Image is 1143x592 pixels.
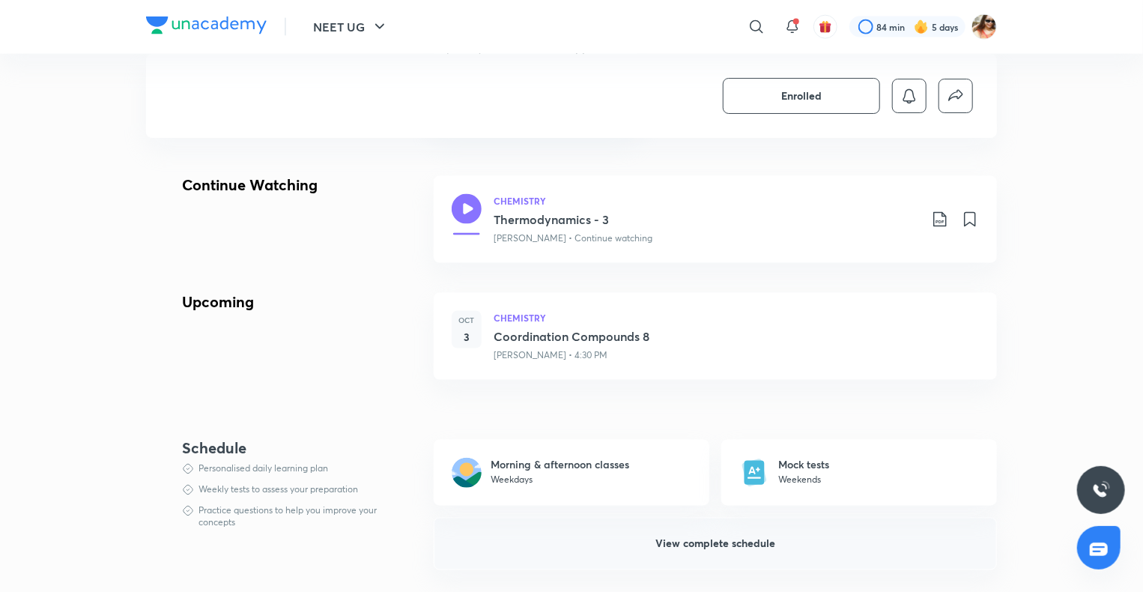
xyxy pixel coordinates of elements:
[494,327,979,345] h3: Coordination Compounds 8
[1092,481,1110,499] img: ttu
[146,16,267,34] img: Company Logo
[198,463,328,475] div: Personalised daily learning plan
[491,458,629,473] h6: Morning & afternoon classes
[182,176,385,193] div: Continue Watching
[434,518,997,570] button: View complete schedule
[655,537,775,552] span: View complete schedule
[198,505,385,529] div: Practice questions to help you improve your concepts
[198,484,358,496] div: Weekly tests to assess your preparation
[146,16,267,38] a: Company Logo
[781,88,822,103] span: Enrolled
[813,15,837,39] button: avatar
[182,293,385,310] div: Upcoming
[494,348,607,362] p: [PERSON_NAME] • 4:30 PM
[971,14,997,40] img: Kashish thapa
[182,440,385,457] div: Schedule
[452,315,482,326] h6: Oct
[494,232,652,245] p: [PERSON_NAME] • Continue watching
[494,311,546,324] h5: CHEMISTRY
[434,176,997,281] a: CHEMISTRYThermodynamics - 3[PERSON_NAME] • Continue watching
[304,12,398,42] button: NEET UG
[494,194,546,208] h5: CHEMISTRY
[452,329,482,345] h4: 3
[723,78,880,114] button: Enrolled
[434,293,997,398] a: Oct3CHEMISTRYCoordination Compounds 8[PERSON_NAME] • 4:30 PM
[819,20,832,34] img: avatar
[914,19,929,34] img: streak
[778,473,829,488] p: Weekends
[491,473,629,488] p: Weekdays
[494,211,919,229] h3: Thermodynamics - 3
[778,458,829,473] h6: Mock tests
